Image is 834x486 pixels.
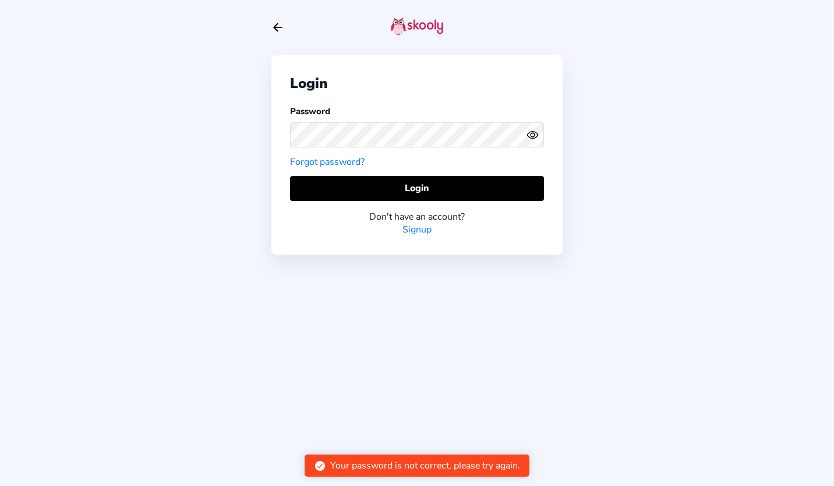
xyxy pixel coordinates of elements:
[402,223,432,236] a: Signup
[290,176,544,201] button: Login
[290,105,330,117] label: Password
[271,21,284,34] button: arrow back outline
[290,74,544,93] div: Login
[314,460,326,472] ion-icon: checkmark circle
[290,156,365,168] a: Forgot password?
[290,210,544,223] div: Don't have an account?
[526,129,544,141] button: eye outlineeye off outline
[526,129,539,141] ion-icon: eye outline
[330,459,520,472] div: Your password is not correct, please try again.
[391,17,443,36] img: skooly-logo.png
